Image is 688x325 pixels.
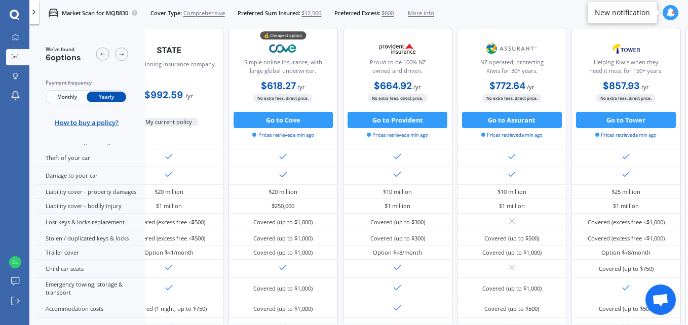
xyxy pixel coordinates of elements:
[272,202,294,210] div: $250,000
[46,46,81,53] span: We've found
[371,38,425,59] img: Provident.png
[185,92,193,100] span: / yr
[588,234,665,242] div: Covered (excess free <$1,000)
[144,249,194,257] div: Option $<1/month
[252,132,314,139] span: Prices retrieved a min ago
[599,305,654,313] div: Covered (up to $500)
[35,214,145,231] div: Lost keys & locks replacement
[385,202,410,210] div: $1 million
[599,38,653,59] img: Tower.webp
[413,83,421,91] span: / yr
[576,112,676,128] button: Go to Tower
[348,112,447,128] button: Go to Provident
[408,9,434,17] span: More info
[133,234,205,242] div: Covered (excess free <$500)
[588,218,665,226] div: Covered (excess free <$1,000)
[297,83,305,91] span: / yr
[46,52,81,63] span: 6 options
[645,285,676,315] div: Open chat
[595,132,657,139] span: Prices retrieved a min ago
[150,9,182,17] span: Cover Type:
[142,40,196,60] img: State-text-1.webp
[236,58,331,78] div: Simple online insurance, with large global underwriter.
[35,167,145,185] div: Damage to your car
[46,79,128,87] div: Payment frequency
[35,246,145,260] div: Trailer cover
[55,118,119,127] span: How to buy a policy?
[368,95,427,102] span: No extra fees, direct price.
[253,234,313,242] div: Covered (up to $1,000)
[485,38,539,59] img: Assurant.png
[155,188,183,196] div: $20 million
[374,79,412,92] b: $664.92
[261,79,296,92] b: $618.27
[370,234,425,242] div: Covered (up to $300)
[260,32,306,40] div: 💰 Cheapest option
[49,8,58,18] img: car.f15378c7a67c060ca3f3.svg
[122,60,216,80] div: Award winning insurance company.
[527,83,534,91] span: / yr
[484,305,539,313] div: Covered (up to $500)
[482,285,542,293] div: Covered (up to $1,000)
[611,188,640,196] div: $25 million
[35,185,145,199] div: Liability cover - property damages
[601,249,651,257] div: Option $<8/month
[462,112,562,128] button: Go to Assurant
[599,265,654,273] div: Covered (up to $750)
[334,9,380,17] span: Preferred Excess:
[35,199,145,213] div: Liability cover - bodily injury
[484,234,539,242] div: Covered (up to $500)
[144,89,183,101] b: $992.59
[383,188,412,196] div: $10 million
[253,218,313,226] div: Covered (up to $1,000)
[183,9,225,17] span: Comprehensive
[47,92,87,103] span: Monthly
[489,79,525,92] b: $772.64
[133,218,205,226] div: Covered (excess free <$500)
[9,256,21,268] img: aed0b774ef297076bb06ca678494b9dc
[238,9,300,17] span: Preferred Sum Insured:
[35,149,145,167] div: Theft of your car
[499,202,525,210] div: $1 million
[256,38,310,59] img: Cove.webp
[498,188,526,196] div: $10 million
[595,8,650,18] div: New notification
[234,112,333,128] button: Go to Cove
[87,92,126,103] span: Yearly
[370,218,425,226] div: Covered (up to $300)
[35,300,145,318] div: Accommodation costs
[613,202,639,210] div: $1 million
[156,202,182,210] div: $1 million
[253,249,313,257] div: Covered (up to $1,000)
[301,9,321,17] span: $12,500
[464,58,559,78] div: NZ operated; protecting Kiwis for 30+ years.
[350,58,445,78] div: Proud to be 100% NZ owned and driven.
[381,9,394,17] span: $600
[139,118,199,126] span: My current policy
[253,95,313,102] span: No extra fees, direct price.
[35,278,145,300] div: Emergency towing, storage & transport
[641,83,649,91] span: / yr
[603,79,640,92] b: $857.93
[596,95,656,102] span: No extra fees, direct price.
[482,95,542,102] span: No extra fees, direct price.
[131,305,207,313] div: Covered (1 night, up to $750)
[579,58,674,78] div: Helping Kiwis when they need it most for 150+ years.
[373,249,422,257] div: Option $<8/month
[35,231,145,246] div: Stolen / duplicated keys & locks
[35,260,145,277] div: Child car seats
[482,249,542,257] div: Covered (up to $1,000)
[253,285,313,293] div: Covered (up to $1,000)
[367,132,428,139] span: Prices retrieved a min ago
[481,132,543,139] span: Prices retrieved a min ago
[269,188,297,196] div: $20 million
[253,305,313,313] div: Covered (up to $1,000)
[62,9,128,17] p: Market Scan for MQB830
